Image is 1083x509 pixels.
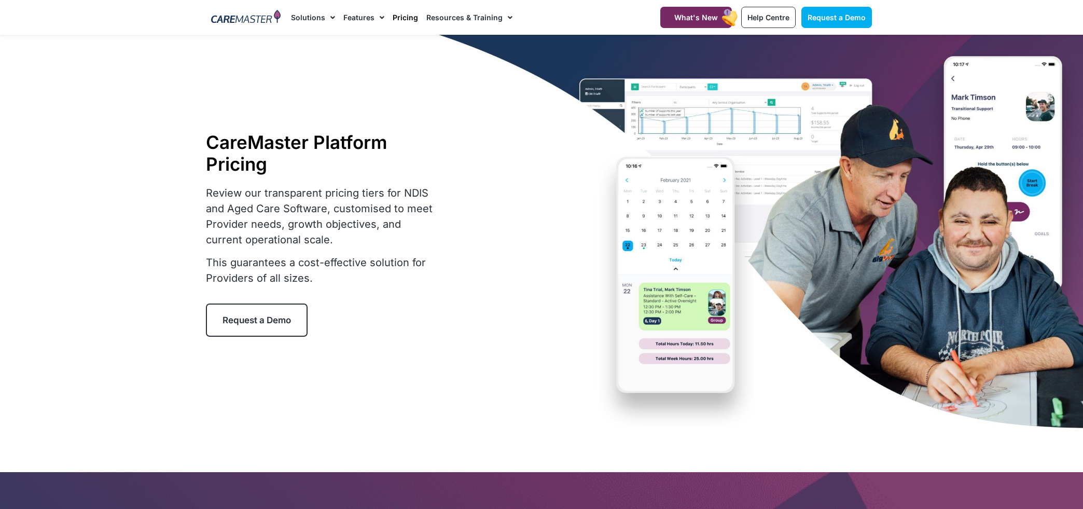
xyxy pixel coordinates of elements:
span: What's New [674,13,718,22]
a: What's New [660,7,732,28]
h1: CareMaster Platform Pricing [206,131,439,175]
span: Request a Demo [808,13,866,22]
p: Review our transparent pricing tiers for NDIS and Aged Care Software, customised to meet Provider... [206,185,439,247]
a: Request a Demo [801,7,872,28]
span: Help Centre [747,13,789,22]
p: This guarantees a cost-effective solution for Providers of all sizes. [206,255,439,286]
img: CareMaster Logo [211,10,281,25]
a: Request a Demo [206,304,308,337]
a: Help Centre [741,7,796,28]
span: Request a Demo [223,315,291,325]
